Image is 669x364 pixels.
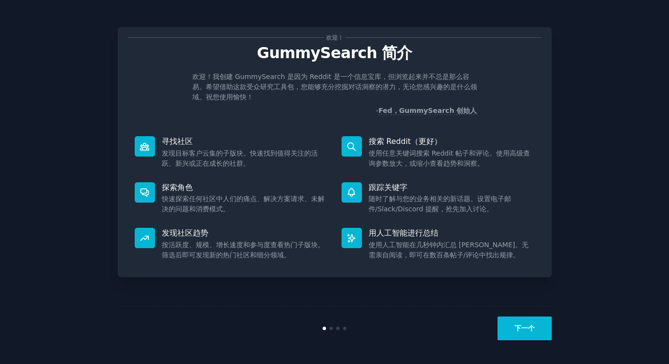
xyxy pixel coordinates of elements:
font: 下一个 [514,324,535,332]
font: 用人工智能进行总结 [369,228,438,237]
font: 发现社区趋势 [162,228,208,237]
a: Fed，GummySearch 创始人 [378,107,477,115]
font: 随时了解与您的业务相关的新话题。设置电子邮件/Slack/Discord 提醒，抢先加入讨论。 [369,195,511,213]
font: 使用人工智能在几秒钟内汇总 [PERSON_NAME]。无需亲自阅读，即可在数百条帖子/评论中找出规律。 [369,241,529,259]
font: 快速探索任何社区中人们的痛点、解决方案请求、未解决的问题和消费模式。 [162,195,325,213]
button: 下一个 [498,317,552,340]
font: 使用任意关键词搜索 Reddit 帖子和评论。使用高级查询参数放大，或缩小查看趋势和洞察。 [369,149,530,167]
font: 发现目标客户云集的子版块。快速找到值得关注的活跃、新兴或正在成长的社群。 [162,149,318,167]
font: 跟踪关键字 [369,183,407,192]
font: GummySearch 简介 [257,44,412,62]
font: 欢迎！ [326,34,343,41]
font: 探索角色 [162,183,193,192]
font: - [376,107,378,114]
font: Fed，GummySearch 创始人 [378,107,477,114]
font: 按活跃度、规模、增长速度和参与度查看热门子版块。筛选后即可发现新的热门社区和细分领域。 [162,241,325,259]
font: 寻找社区 [162,137,193,146]
font: 搜索 Reddit（更好） [369,137,442,146]
font: 欢迎！我创建 GummySearch 是因为 Reddit 是一个信息宝库，但浏览起来并不总是那么容易。希望借助这款受众研究工具包，您能够充分挖掘对话洞察的潜力，无论您感兴趣的是什么领域。祝您使... [192,73,477,101]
